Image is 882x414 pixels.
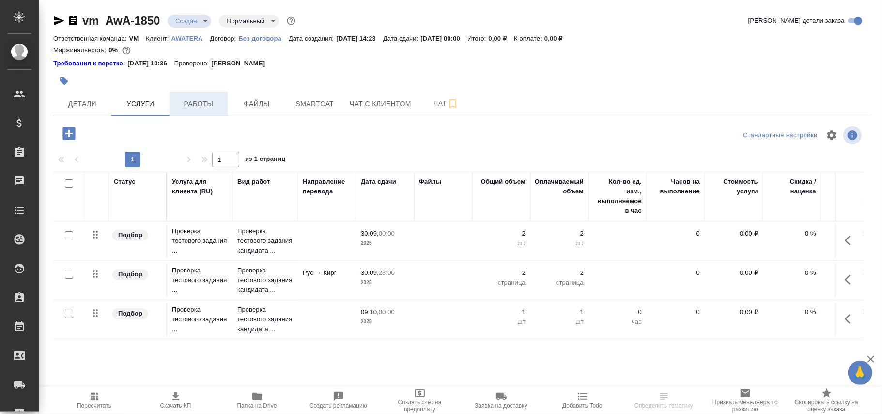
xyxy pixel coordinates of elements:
[172,226,228,255] p: Проверка тестового задания ...
[361,177,396,187] div: Дата сдачи
[172,305,228,334] p: Проверка тестового задания ...
[172,177,228,196] div: Услуга для клиента (RU)
[233,98,280,110] span: Файлы
[118,309,142,318] p: Подбор
[77,402,111,409] span: Пересчитать
[146,35,171,42] p: Клиент:
[593,317,642,327] p: час
[839,307,862,331] button: Показать кнопки
[477,307,526,317] p: 1
[82,14,160,27] a: vm_AwA-1850
[423,97,469,110] span: Чат
[634,402,693,409] span: Определить тематику
[535,268,584,278] p: 2
[350,98,411,110] span: Чат с клиентом
[593,177,642,216] div: Кол-во ед. изм., выполняемое в час
[289,35,336,42] p: Дата создания:
[768,307,816,317] p: 0 %
[224,17,267,25] button: Нормальный
[542,387,623,414] button: Добавить Todo
[385,399,455,413] span: Создать счет на предоплату
[379,387,461,414] button: Создать счет на предоплату
[56,124,82,143] button: Добавить услугу
[535,239,584,248] p: шт
[67,15,79,27] button: Скопировать ссылку
[53,15,65,27] button: Скопировать ссылку для ЯМессенджера
[379,308,395,316] p: 00:00
[477,229,526,239] p: 2
[820,124,843,147] span: Настроить таблицу
[711,399,780,413] span: Призвать менеджера по развитию
[361,230,379,237] p: 30.09,
[748,16,845,26] span: [PERSON_NAME] детали заказа
[475,402,527,409] span: Заявка на доставку
[127,59,174,68] p: [DATE] 10:36
[172,266,228,295] p: Проверка тестового задания ...
[839,229,862,252] button: Показать кнопки
[361,239,409,248] p: 2025
[219,15,279,28] div: Создан
[647,224,705,258] td: 0
[171,35,210,42] p: AWATERA
[843,126,864,144] span: Посмотреть информацию
[623,387,705,414] button: Определить тематику
[54,387,135,414] button: Пересчитать
[535,229,584,239] p: 2
[118,230,142,240] p: Подбор
[379,230,395,237] p: 00:00
[53,59,127,68] div: Нажми, чтобы открыть папку с инструкцией
[361,278,409,287] p: 2025
[361,317,409,327] p: 2025
[710,177,758,196] div: Стоимость услуги
[768,268,816,278] p: 0 %
[238,35,289,42] p: Без договора
[544,35,570,42] p: 0,00 ₽
[245,153,286,167] span: из 1 страниц
[285,15,297,27] button: Доп статусы указывают на важность/срочность заказа
[383,35,420,42] p: Дата сдачи:
[535,278,584,287] p: страница
[118,270,142,279] p: Подбор
[741,128,820,143] div: split button
[535,317,584,327] p: шт
[120,44,133,57] button: 1200.00 RUB;
[217,387,298,414] button: Папка на Drive
[852,363,868,383] span: 🙏
[298,387,379,414] button: Создать рекламацию
[53,47,108,54] p: Маржинальность:
[826,229,874,239] p: 0,00 ₽
[237,402,277,409] span: Папка на Drive
[514,35,544,42] p: К оплате:
[108,47,120,54] p: 0%
[477,317,526,327] p: шт
[839,268,862,291] button: Показать кнопки
[309,402,367,409] span: Создать рекламацию
[160,402,191,409] span: Скачать КП
[419,177,441,187] div: Файлы
[292,98,338,110] span: Smartcat
[336,35,383,42] p: [DATE] 14:23
[171,34,210,42] a: AWATERA
[786,387,867,414] button: Скопировать ссылку на оценку заказа
[826,268,874,278] p: 0,00 ₽
[237,226,293,255] p: Проверка тестового задания кандидата ...
[848,361,872,385] button: 🙏
[651,177,700,196] div: Часов на выполнение
[238,34,289,42] a: Без договора
[647,263,705,297] td: 0
[792,399,862,413] span: Скопировать ссылку на оценку заказа
[710,268,758,278] p: 0,00 ₽
[59,98,106,110] span: Детали
[211,59,272,68] p: [PERSON_NAME]
[481,177,526,187] div: Общий объем
[489,35,514,42] p: 0,00 ₽
[705,387,786,414] button: Призвать менеджера по развитию
[237,266,293,295] p: Проверка тестового задания кандидата ...
[710,307,758,317] p: 0,00 ₽
[562,402,602,409] span: Добавить Todo
[768,177,816,196] div: Скидка / наценка
[361,269,379,276] p: 30.09,
[477,278,526,287] p: страница
[768,229,816,239] p: 0 %
[117,98,164,110] span: Услуги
